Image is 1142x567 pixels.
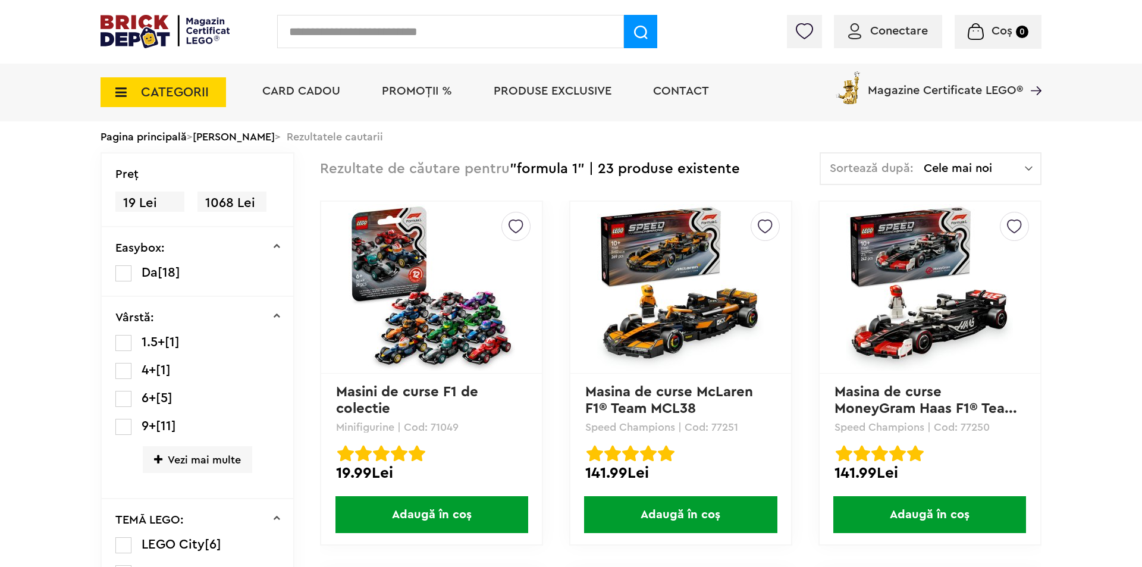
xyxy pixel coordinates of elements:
[156,364,171,377] span: [1]
[335,496,528,533] span: Adaugă în coș
[320,162,510,176] span: Rezultate de căutare pentru
[992,25,1012,37] span: Coș
[336,422,527,433] p: Minifigurine | Cod: 71049
[165,336,180,349] span: [1]
[833,496,1026,533] span: Adaugă în coș
[101,131,187,142] a: Pagina principală
[586,445,603,462] img: Evaluare cu stele
[494,85,611,97] a: Produse exclusive
[197,192,266,215] span: 1068 Lei
[585,422,776,433] p: Speed Champions | Cod: 77251
[158,266,180,279] span: [18]
[409,445,425,462] img: Evaluare cu stele
[830,162,914,174] span: Sortează după:
[156,419,176,433] span: [11]
[871,445,888,462] img: Evaluare cu stele
[382,85,452,97] a: PROMOȚII %
[848,25,928,37] a: Conectare
[193,131,275,142] a: [PERSON_NAME]
[143,446,252,473] span: Vezi mai multe
[115,514,184,526] p: TEMĂ LEGO:
[205,538,221,551] span: [6]
[115,242,165,254] p: Easybox:
[142,336,165,349] span: 1.5+
[142,419,156,433] span: 9+
[836,445,852,462] img: Evaluare cu stele
[336,465,527,481] div: 19.99Lei
[142,266,158,279] span: Da
[570,496,791,533] a: Adaugă în coș
[142,538,205,551] span: LEGO City
[349,204,515,371] img: Masini de curse F1 de colectie
[391,445,407,462] img: Evaluare cu stele
[584,496,777,533] span: Adaugă în coș
[820,496,1040,533] a: Adaugă în coș
[870,25,928,37] span: Conectare
[834,422,1025,433] p: Speed Champions | Cod: 77250
[1023,69,1041,81] a: Magazine Certificate LEGO®
[846,204,1013,371] img: Masina de curse MoneyGram Haas F1® Team VF-24
[262,85,340,97] a: Card Cadou
[585,465,776,481] div: 141.99Lei
[336,385,482,416] a: Masini de curse F1 de colectie
[889,445,906,462] img: Evaluare cu stele
[141,86,209,99] span: CATEGORII
[156,391,172,405] span: [5]
[597,204,764,371] img: Masina de curse McLaren F1® Team MCL38
[640,445,657,462] img: Evaluare cu stele
[321,496,542,533] a: Adaugă în coș
[115,192,184,215] span: 19 Lei
[658,445,674,462] img: Evaluare cu stele
[115,168,139,180] p: Preţ
[924,162,1025,174] span: Cele mai noi
[854,445,870,462] img: Evaluare cu stele
[834,465,1025,481] div: 141.99Lei
[907,445,924,462] img: Evaluare cu stele
[585,385,757,416] a: Masina de curse McLaren F1® Team MCL38
[1016,26,1028,38] small: 0
[622,445,639,462] img: Evaluare cu stele
[834,385,1017,416] a: Masina de curse MoneyGram Haas F1® Tea...
[142,364,156,377] span: 4+
[355,445,372,462] img: Evaluare cu stele
[101,121,1041,152] div: > > Rezultatele cautarii
[115,312,154,324] p: Vârstă:
[142,391,156,405] span: 6+
[604,445,621,462] img: Evaluare cu stele
[373,445,390,462] img: Evaluare cu stele
[653,85,709,97] a: Contact
[320,152,740,186] div: "formula 1" | 23 produse existente
[337,445,354,462] img: Evaluare cu stele
[868,69,1023,96] span: Magazine Certificate LEGO®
